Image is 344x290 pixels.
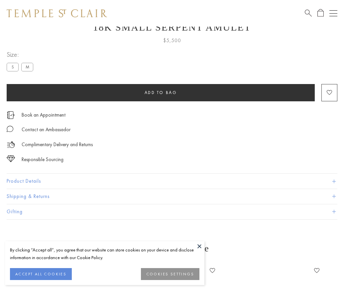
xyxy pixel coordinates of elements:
[7,155,15,162] img: icon_sourcing.svg
[141,268,199,280] button: COOKIES SETTINGS
[7,141,15,149] img: icon_delivery.svg
[145,90,177,95] span: Add to bag
[7,189,337,204] button: Shipping & Returns
[329,9,337,17] button: Open navigation
[22,126,70,134] div: Contact an Ambassador
[7,9,107,17] img: Temple St. Clair
[7,111,15,119] img: icon_appointment.svg
[305,9,312,17] a: Search
[7,63,19,71] label: S
[163,36,181,45] span: $5,500
[21,63,33,71] label: M
[7,49,36,60] span: Size:
[317,9,324,17] a: Open Shopping Bag
[10,268,72,280] button: ACCEPT ALL COOKIES
[7,174,337,189] button: Product Details
[22,141,93,149] p: Complimentary Delivery and Returns
[22,155,63,164] div: Responsible Sourcing
[7,84,315,101] button: Add to bag
[7,126,13,132] img: MessageIcon-01_2.svg
[7,22,337,33] h1: 18K Small Serpent Amulet
[22,111,65,119] a: Book an Appointment
[10,246,199,261] div: By clicking “Accept all”, you agree that our website can store cookies on your device and disclos...
[7,204,337,219] button: Gifting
